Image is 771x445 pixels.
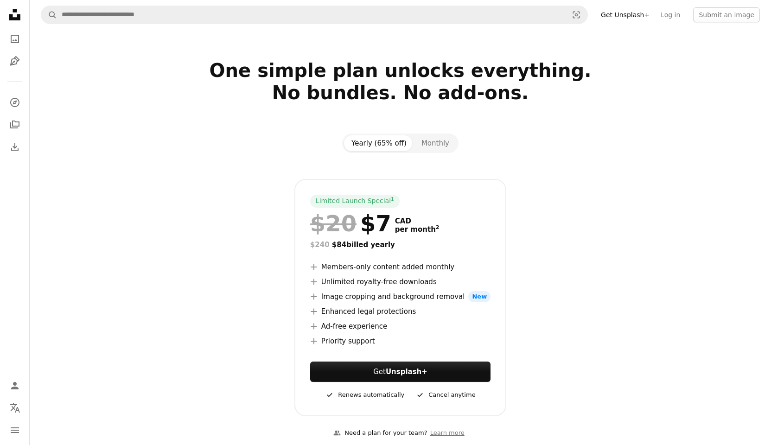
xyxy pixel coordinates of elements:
[310,211,391,235] div: $7
[6,6,24,26] a: Home — Unsplash
[310,211,357,235] span: $20
[41,6,57,24] button: Search Unsplash
[333,428,427,438] div: Need a plan for your team?
[310,291,491,302] li: Image cropping and background removal
[415,389,475,400] div: Cancel anytime
[414,135,457,151] button: Monthly
[310,195,400,208] div: Limited Launch Special
[6,93,24,112] a: Explore
[436,224,440,230] sup: 2
[310,261,491,273] li: Members-only content added monthly
[434,225,441,234] a: 2
[389,197,396,206] a: 1
[310,336,491,347] li: Priority support
[427,426,467,441] a: Learn more
[325,389,404,400] div: Renews automatically
[565,6,587,24] button: Visual search
[310,306,491,317] li: Enhanced legal protections
[693,7,760,22] button: Submit an image
[310,241,330,249] span: $240
[310,362,491,382] button: GetUnsplash+
[386,368,427,376] strong: Unsplash+
[6,115,24,134] a: Collections
[6,376,24,395] a: Log in / Sign up
[6,399,24,417] button: Language
[655,7,686,22] a: Log in
[310,321,491,332] li: Ad-free experience
[344,135,414,151] button: Yearly (65% off)
[6,30,24,48] a: Photos
[391,196,394,202] sup: 1
[102,59,699,126] h2: One simple plan unlocks everything. No bundles. No add-ons.
[395,217,440,225] span: CAD
[310,239,491,250] div: $84 billed yearly
[468,291,491,302] span: New
[595,7,655,22] a: Get Unsplash+
[310,276,491,287] li: Unlimited royalty-free downloads
[6,421,24,439] button: Menu
[6,52,24,70] a: Illustrations
[41,6,588,24] form: Find visuals sitewide
[395,225,440,234] span: per month
[6,138,24,156] a: Download History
